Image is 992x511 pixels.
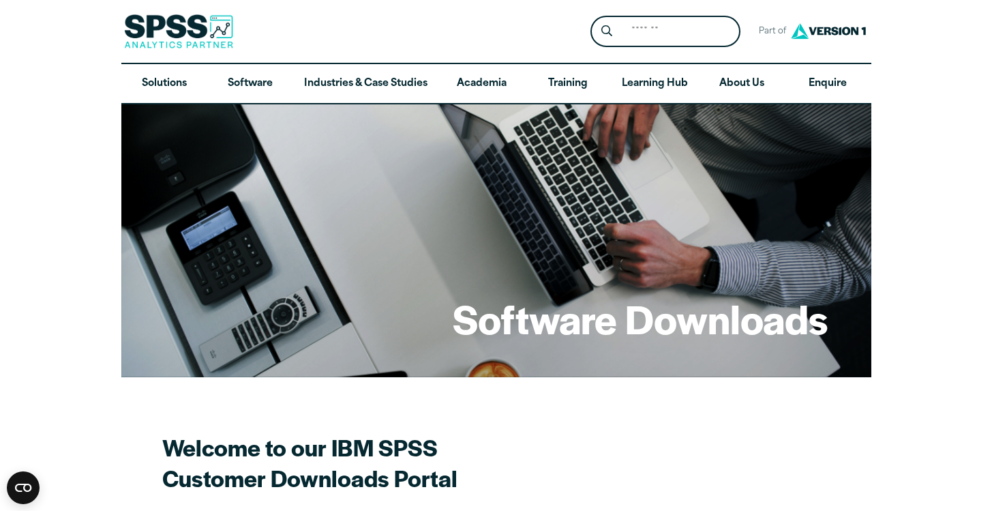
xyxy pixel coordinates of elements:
img: SPSS Analytics Partner [124,14,233,48]
a: Software [207,64,293,104]
form: Site Header Search Form [590,16,740,48]
a: Enquire [785,64,871,104]
button: Search magnifying glass icon [594,19,619,44]
span: Part of [751,22,787,42]
a: Solutions [121,64,207,104]
img: Version1 Logo [787,18,869,44]
h2: Welcome to our IBM SPSS Customer Downloads Portal [162,432,640,493]
h1: Software Downloads [453,292,828,345]
a: Industries & Case Studies [293,64,438,104]
a: Training [524,64,610,104]
a: Learning Hub [611,64,699,104]
a: Academia [438,64,524,104]
nav: Desktop version of site main menu [121,64,871,104]
button: Open CMP widget [7,471,40,504]
a: About Us [699,64,785,104]
svg: Search magnifying glass icon [601,25,612,37]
